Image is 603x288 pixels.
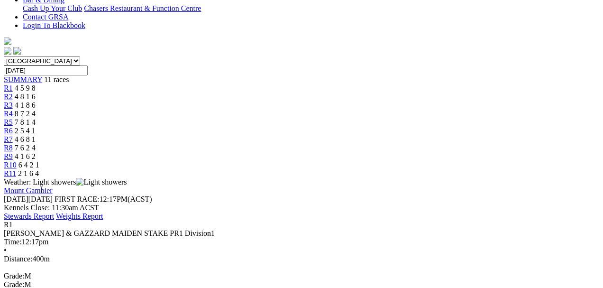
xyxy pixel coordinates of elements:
span: 4 8 1 6 [15,93,36,101]
img: Light showers [76,178,127,186]
input: Select date [4,65,88,75]
span: 4 5 9 8 [15,84,36,92]
span: [DATE] [4,195,53,203]
span: • [4,246,7,254]
a: Mount Gambier [4,186,53,195]
span: Grade: [4,272,25,280]
span: 7 8 1 4 [15,118,36,126]
div: Kennels Close: 11:30am ACST [4,204,594,212]
a: R10 [4,161,17,169]
a: R1 [4,84,13,92]
span: R1 [4,221,13,229]
img: logo-grsa-white.png [4,37,11,45]
span: 11 races [44,75,69,84]
span: [DATE] [4,195,28,203]
div: 12:17pm [4,238,594,246]
a: Weights Report [56,212,103,220]
a: R7 [4,135,13,143]
a: R4 [4,110,13,118]
a: Login To Blackbook [23,21,85,29]
a: SUMMARY [4,75,42,84]
img: facebook.svg [4,47,11,55]
a: Cash Up Your Club [23,4,82,12]
a: R6 [4,127,13,135]
a: R8 [4,144,13,152]
span: FIRST RACE: [55,195,99,203]
span: 6 4 2 1 [18,161,39,169]
span: Weather: Light showers [4,178,127,186]
a: R3 [4,101,13,109]
a: R9 [4,152,13,160]
span: 2 5 4 1 [15,127,36,135]
span: 8 7 2 4 [15,110,36,118]
span: 4 6 8 1 [15,135,36,143]
a: R5 [4,118,13,126]
span: 7 6 2 4 [15,144,36,152]
div: Bar & Dining [23,4,594,13]
a: R11 [4,169,16,177]
a: Contact GRSA [23,13,68,21]
span: Distance: [4,255,32,263]
span: 4 1 8 6 [15,101,36,109]
a: R2 [4,93,13,101]
div: [PERSON_NAME] & GAZZARD MAIDEN STAKE PR1 Division1 [4,229,594,238]
span: 2 1 6 4 [18,169,39,177]
img: twitter.svg [13,47,21,55]
span: Time: [4,238,22,246]
div: 400m [4,255,594,263]
span: 12:17PM(ACST) [55,195,152,203]
a: Stewards Report [4,212,54,220]
div: M [4,272,594,280]
span: 4 1 6 2 [15,152,36,160]
a: Chasers Restaurant & Function Centre [84,4,201,12]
